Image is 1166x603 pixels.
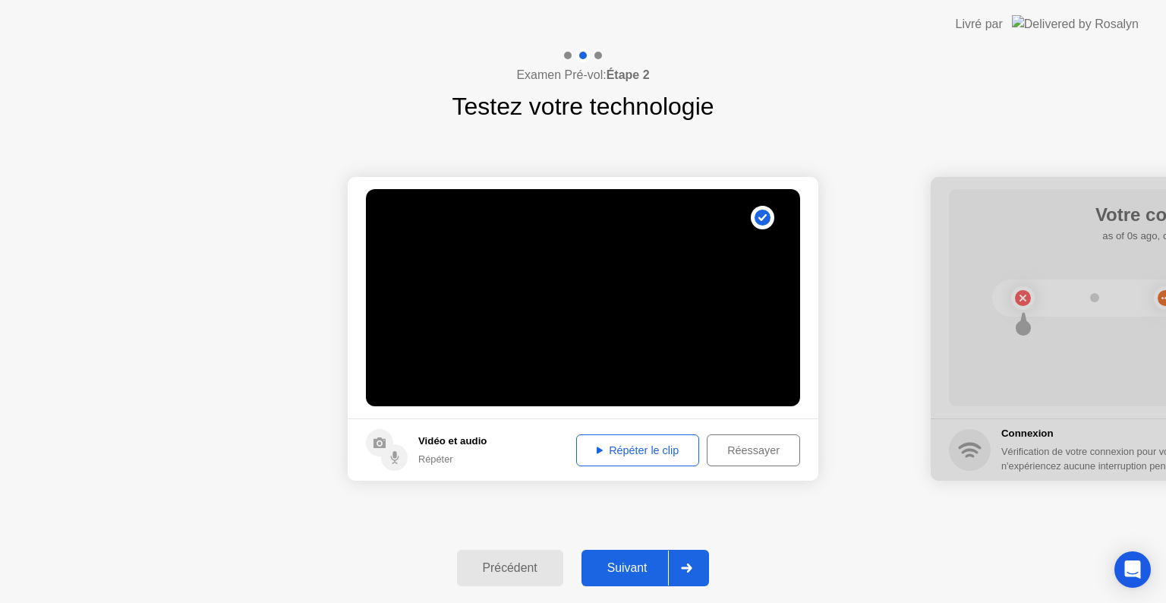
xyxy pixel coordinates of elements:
img: Delivered by Rosalyn [1012,15,1139,33]
button: Réessayer [707,434,800,466]
button: Répéter le clip [576,434,699,466]
div: Réessayer [712,444,795,456]
button: Suivant [581,550,710,586]
div: Open Intercom Messenger [1114,551,1151,588]
div: Répéter [418,452,487,466]
div: Précédent [462,561,559,575]
b: Étape 2 [607,68,650,81]
h4: Examen Pré-vol: [516,66,649,84]
div: Suivant [586,561,669,575]
div: Livré par [956,15,1003,33]
h1: Testez votre technologie [452,88,714,125]
button: Précédent [457,550,563,586]
h5: Vidéo et audio [418,434,487,449]
div: Répéter le clip [581,444,694,456]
